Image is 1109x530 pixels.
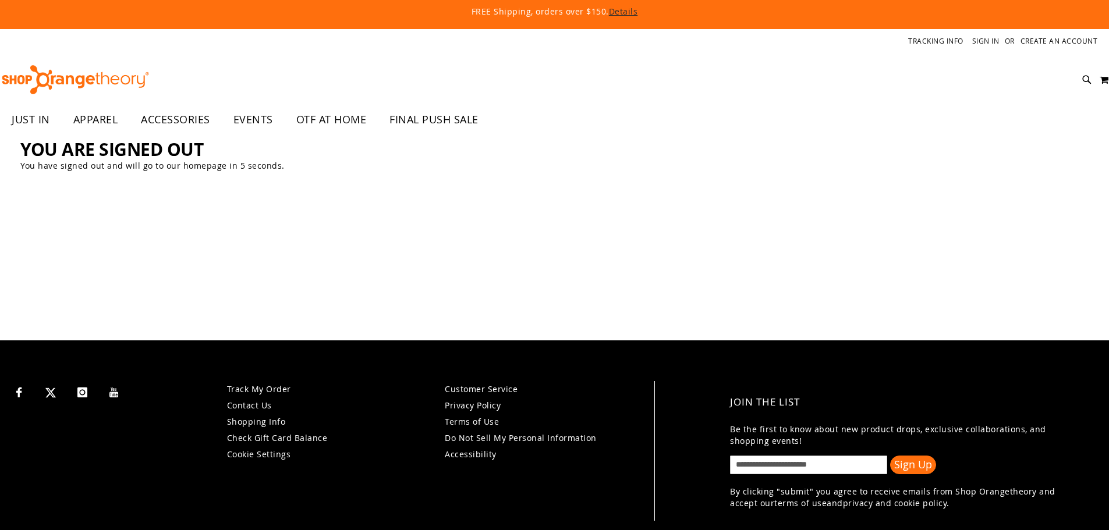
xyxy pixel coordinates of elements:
[445,449,497,460] a: Accessibility
[389,106,479,133] span: FINAL PUSH SALE
[774,497,827,508] a: terms of use
[104,381,125,401] a: Visit our Youtube page
[222,106,285,133] a: EVENTS
[227,400,272,411] a: Contact Us
[730,486,1082,509] p: By clicking "submit" you agree to receive emails from Shop Orangetheory and accept our and
[730,387,1082,418] h4: Join the List
[233,106,273,133] span: EVENTS
[227,432,328,443] a: Check Gift Card Balance
[9,381,29,401] a: Visit our Facebook page
[141,106,210,133] span: ACCESSORIES
[445,400,501,411] a: Privacy Policy
[227,416,286,427] a: Shopping Info
[972,36,1000,46] a: Sign In
[445,416,499,427] a: Terms of Use
[73,106,118,133] span: APPAREL
[445,432,597,443] a: Do Not Sell My Personal Information
[378,106,490,133] a: FINAL PUSH SALE
[730,424,1082,447] p: Be the first to know about new product drops, exclusive collaborations, and shopping events!
[890,456,936,474] button: Sign Up
[72,381,93,401] a: Visit our Instagram page
[296,106,367,133] span: OTF AT HOME
[843,497,949,508] a: privacy and cookie policy.
[20,137,203,161] span: You are signed out
[205,6,904,17] p: FREE Shipping, orders over $150.
[227,449,291,460] a: Cookie Settings
[45,387,56,398] img: Twitter
[41,381,61,401] a: Visit our X page
[62,106,130,133] a: APPAREL
[445,383,518,394] a: Customer Service
[730,456,887,474] input: enter email
[227,383,291,394] a: Track My Order
[12,106,50,133] span: JUST IN
[20,160,1089,172] p: You have signed out and will go to our homepage in 5 seconds.
[285,106,378,133] a: OTF AT HOME
[609,6,638,17] a: Details
[129,106,222,133] a: ACCESSORIES
[908,36,963,46] a: Tracking Info
[1021,36,1098,46] a: Create an Account
[894,457,932,471] span: Sign Up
